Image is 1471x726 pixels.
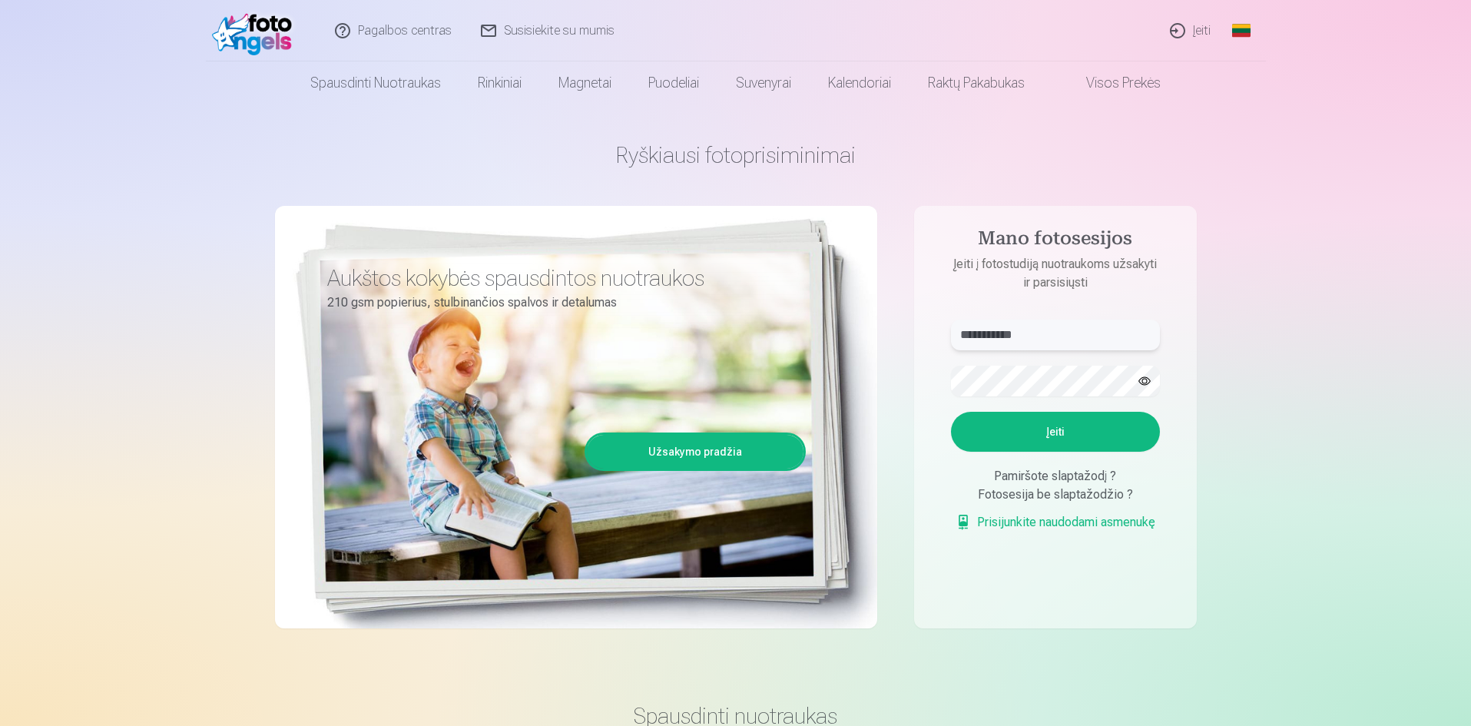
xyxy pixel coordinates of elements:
[951,412,1160,452] button: Įeiti
[540,61,630,104] a: Magnetai
[951,486,1160,504] div: Fotosesija be slaptažodžio ?
[1043,61,1179,104] a: Visos prekės
[275,141,1197,169] h1: Ryškiausi fotoprisiminimai
[956,513,1155,532] a: Prisijunkite naudodami asmenukę
[936,255,1175,292] p: Įeiti į fotostudiją nuotraukoms užsakyti ir parsisiųsti
[327,292,794,313] p: 210 gsm popierius, stulbinančios spalvos ir detalumas
[459,61,540,104] a: Rinkiniai
[810,61,909,104] a: Kalendoriai
[630,61,717,104] a: Puodeliai
[212,6,300,55] img: /fa2
[717,61,810,104] a: Suvenyrai
[951,467,1160,486] div: Pamiršote slaptažodį ?
[587,435,803,469] a: Užsakymo pradžia
[909,61,1043,104] a: Raktų pakabukas
[936,227,1175,255] h4: Mano fotosesijos
[292,61,459,104] a: Spausdinti nuotraukas
[327,264,794,292] h3: Aukštos kokybės spausdintos nuotraukos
